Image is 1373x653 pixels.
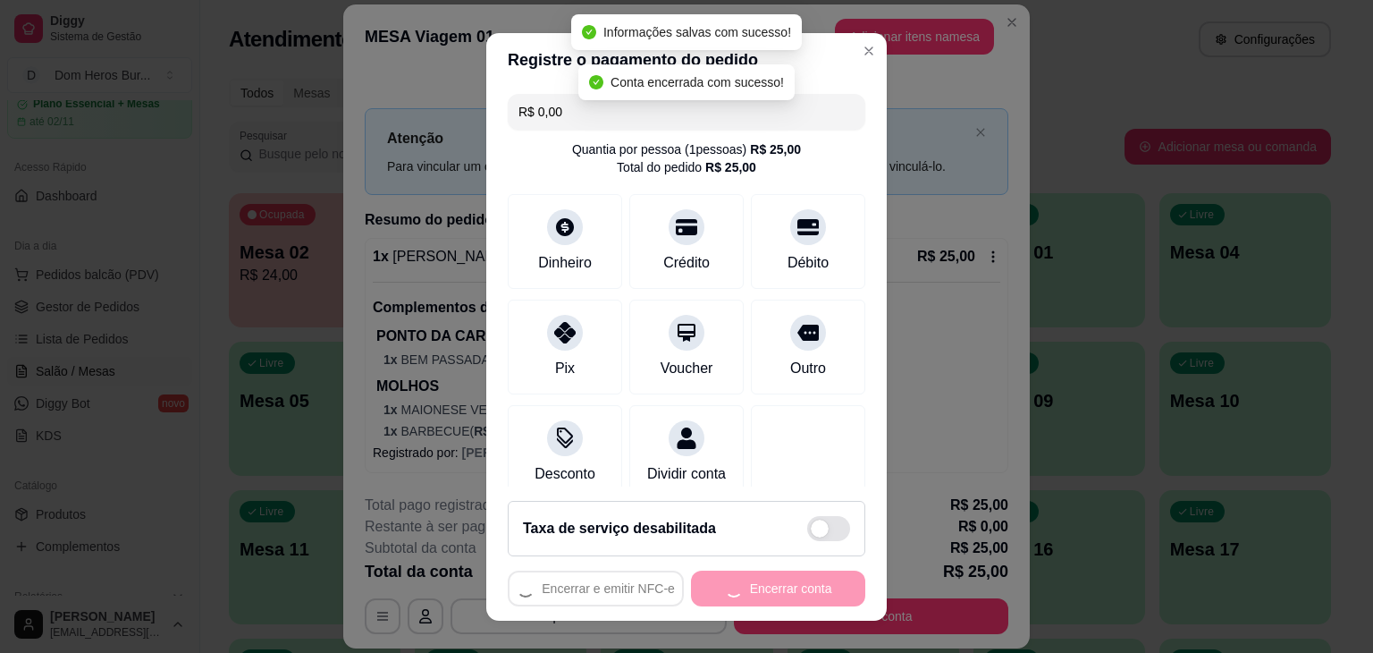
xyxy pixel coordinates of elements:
span: Informações salvas com sucesso! [603,25,791,39]
input: Ex.: hambúrguer de cordeiro [518,94,855,130]
div: Quantia por pessoa ( 1 pessoas) [572,140,801,158]
div: R$ 25,00 [705,158,756,176]
div: R$ 25,00 [750,140,801,158]
div: Dinheiro [538,252,592,274]
div: Voucher [661,358,713,379]
span: check-circle [582,25,596,39]
div: Débito [788,252,829,274]
div: Total do pedido [617,158,756,176]
span: check-circle [589,75,603,89]
div: Outro [790,358,826,379]
div: Pix [555,358,575,379]
span: Conta encerrada com sucesso! [611,75,784,89]
div: Desconto [535,463,595,485]
h2: Taxa de serviço desabilitada [523,518,716,539]
div: Crédito [663,252,710,274]
button: Close [855,37,883,65]
header: Registre o pagamento do pedido [486,33,887,87]
div: Dividir conta [647,463,726,485]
